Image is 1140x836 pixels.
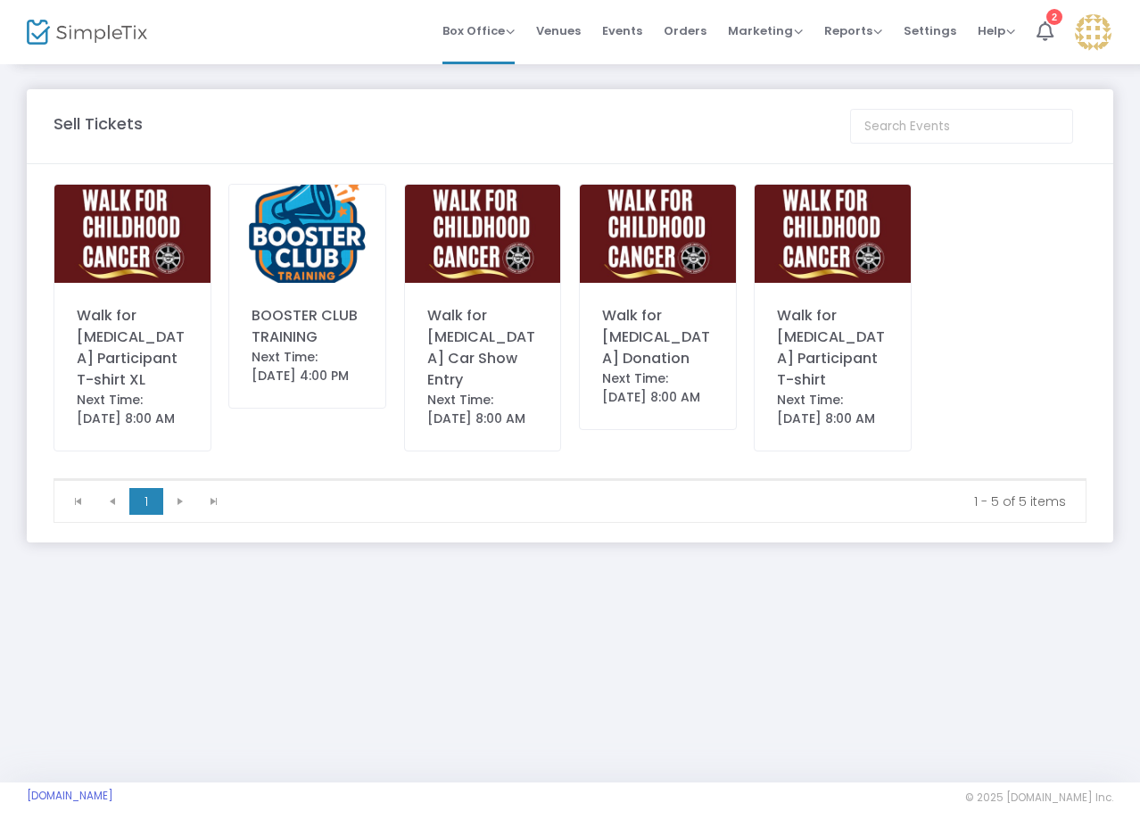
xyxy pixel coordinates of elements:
div: Next Time: [DATE] 8:00 AM [427,391,539,428]
img: 638936572615014668walkforchildhoodcancerlogo2025.jpg [54,185,211,283]
m-panel-title: Sell Tickets [54,112,143,136]
img: walkforchildhoodcancerlogo2025.jpg [755,185,911,283]
div: Walk for [MEDICAL_DATA] Participant T-shirt [777,305,888,391]
span: Orders [664,8,706,54]
div: Next Time: [DATE] 8:00 AM [777,391,888,428]
div: 2 [1046,9,1062,25]
input: Search Events [850,109,1073,144]
span: Events [602,8,642,54]
span: Reports [824,22,882,39]
div: Walk for [MEDICAL_DATA] Car Show Entry [427,305,539,391]
span: Venues [536,8,581,54]
div: Next Time: [DATE] 8:00 AM [77,391,188,428]
div: BOOSTER CLUB TRAINING [252,305,363,348]
img: ChatGPTImageJul302025023227PM.png [229,185,385,283]
div: Next Time: [DATE] 8:00 AM [602,369,714,407]
div: Walk for [MEDICAL_DATA] Donation [602,305,714,369]
span: Settings [904,8,956,54]
div: Walk for [MEDICAL_DATA] Participant T-shirt XL [77,305,188,391]
span: Page 1 [129,488,163,515]
span: Help [978,22,1015,39]
span: Marketing [728,22,803,39]
div: Next Time: [DATE] 4:00 PM [252,348,363,385]
img: 638877024698910373walkforchildhoodcancerlogo2025.jpg [580,185,736,283]
img: 638882240161682532walkforchildhoodcancerlogo2025.jpg [405,185,561,283]
span: Box Office [442,22,515,39]
div: Data table [54,479,1086,480]
kendo-pager-info: 1 - 5 of 5 items [244,492,1066,510]
span: © 2025 [DOMAIN_NAME] Inc. [965,790,1113,805]
a: [DOMAIN_NAME] [27,789,113,803]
